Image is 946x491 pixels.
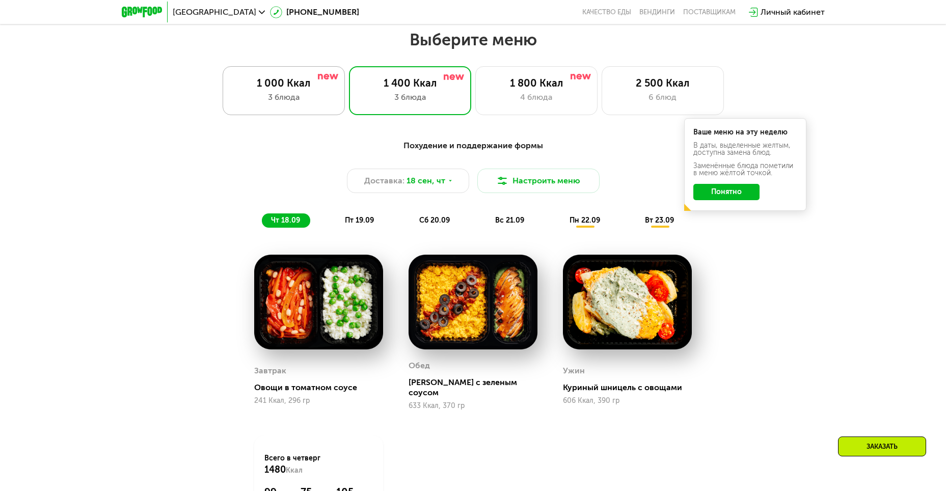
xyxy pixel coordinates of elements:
div: 1 400 Ккал [360,77,461,89]
span: вс 21.09 [495,216,524,225]
span: 18 сен, чт [407,175,445,187]
button: Настроить меню [477,169,600,193]
div: Ваше меню на эту неделю [693,129,797,136]
div: 606 Ккал, 390 гр [563,397,692,405]
div: Всего в четверг [264,453,373,476]
div: 633 Ккал, 370 гр [409,402,537,410]
div: 4 блюда [486,91,587,103]
div: В даты, выделенные желтым, доступна замена блюд. [693,142,797,156]
div: 6 блюд [612,91,713,103]
div: 3 блюда [360,91,461,103]
a: Вендинги [639,8,675,16]
span: чт 18.09 [271,216,300,225]
div: 1 000 Ккал [233,77,334,89]
span: Ккал [286,466,303,475]
div: Завтрак [254,363,286,378]
span: сб 20.09 [419,216,450,225]
a: [PHONE_NUMBER] [270,6,359,18]
div: Овощи в томатном соусе [254,383,391,393]
span: 1480 [264,464,286,475]
div: 2 500 Ккал [612,77,713,89]
div: поставщикам [683,8,736,16]
div: 3 блюда [233,91,334,103]
div: Личный кабинет [761,6,825,18]
a: Качество еды [582,8,631,16]
div: Похудение и поддержание формы [172,140,775,152]
div: Куриный шницель с овощами [563,383,700,393]
span: пн 22.09 [570,216,600,225]
div: Заменённые блюда пометили в меню жёлтой точкой. [693,162,797,177]
div: Обед [409,358,430,373]
span: пт 19.09 [345,216,374,225]
span: [GEOGRAPHIC_DATA] [173,8,256,16]
span: вт 23.09 [645,216,674,225]
div: [PERSON_NAME] с зеленым соусом [409,377,546,398]
div: 1 800 Ккал [486,77,587,89]
div: Заказать [838,437,926,456]
h2: Выберите меню [33,30,913,50]
button: Понятно [693,184,760,200]
div: 241 Ккал, 296 гр [254,397,383,405]
div: Ужин [563,363,585,378]
span: Доставка: [364,175,404,187]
